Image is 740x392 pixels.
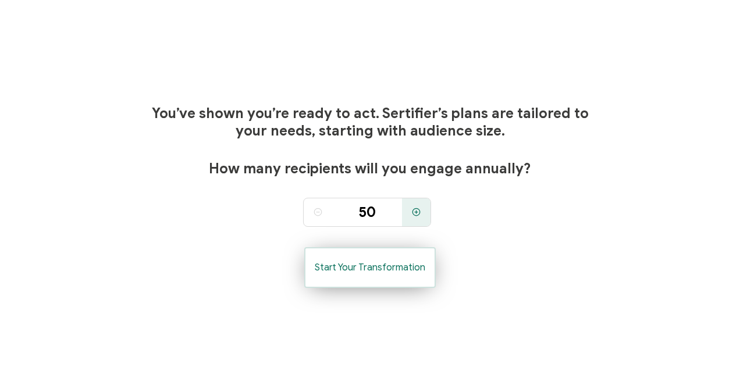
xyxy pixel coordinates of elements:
span: Start Your Transformation [315,263,425,272]
button: Start Your Transformation [304,247,436,288]
span: How many recipients will you engage annually? [209,160,531,177]
iframe: Chat Widget [682,336,740,392]
h1: You’ve shown you’re ready to act. Sertifier’s plans are tailored to your needs, starting with aud... [148,105,592,140]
